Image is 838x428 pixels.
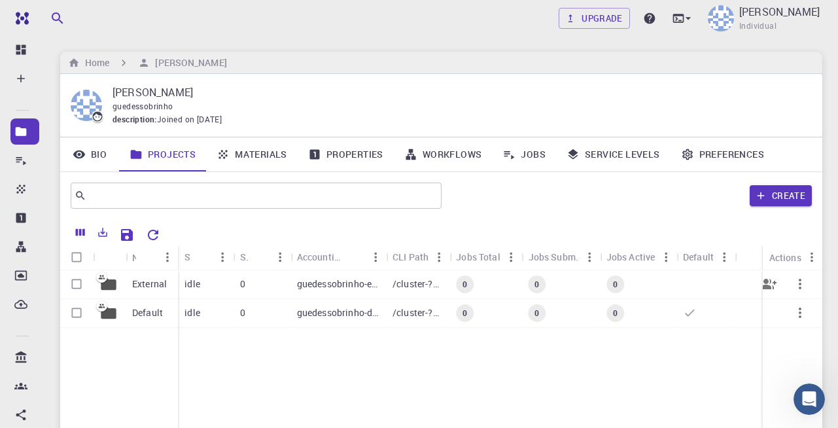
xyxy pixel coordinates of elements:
a: Preferences [671,137,775,171]
span: 0 [457,308,472,319]
span: Joined on [DATE] [157,113,222,126]
img: Diego Guedes-Sobrinho [708,5,734,31]
span: 0 [457,279,472,290]
div: Shared [240,244,249,270]
p: idle [184,277,200,291]
button: Menu [501,247,522,268]
img: logo [10,12,29,25]
span: guedessobrinho [113,101,173,111]
div: Default [676,244,735,270]
nav: breadcrumb [65,56,230,70]
p: 0 [240,277,245,291]
p: Default [132,306,163,319]
div: Jobs Total [449,244,521,270]
div: Accounting slug [297,244,344,270]
a: Jobs [492,137,556,171]
button: Menu [714,247,735,268]
span: Suporte [27,9,73,21]
div: Jobs Total [456,244,500,270]
p: /cluster-???-home/guedessobrinho/guedessobrinho-default [393,306,443,319]
a: Workflows [394,137,493,171]
span: description : [113,113,157,126]
a: Service Levels [556,137,671,171]
p: guedessobrinho-external [297,277,379,291]
div: Status [184,244,191,270]
button: Menu [801,247,822,268]
h6: [PERSON_NAME] [150,56,226,70]
button: Menu [655,247,676,268]
p: [PERSON_NAME] [739,4,820,20]
button: Share [753,268,784,300]
span: 0 [608,308,623,319]
p: /cluster-???-home/guedessobrinho/guedessobrinho-external [393,277,443,291]
button: Sort [344,247,365,268]
p: guedessobrinho-default [297,306,379,319]
a: Materials [206,137,298,171]
button: Menu [213,247,234,268]
a: Properties [298,137,394,171]
a: Upgrade [559,8,630,29]
div: CLI Path [393,244,428,270]
button: Export [92,222,114,243]
span: 0 [529,308,544,319]
button: Sort [249,247,270,268]
a: Projects [119,137,206,171]
div: Name [126,245,178,270]
div: Default [683,244,714,270]
div: Jobs Subm. [522,244,600,270]
span: Individual [739,20,777,33]
span: 0 [608,279,623,290]
h6: Home [80,56,109,70]
div: Status [178,244,233,270]
div: Name [132,245,136,270]
button: Menu [428,247,449,268]
button: Sort [192,247,213,268]
button: Menu [579,247,600,268]
div: Jobs Subm. [529,244,579,270]
p: [PERSON_NAME] [113,84,801,100]
div: Shared [234,244,290,270]
button: Columns [69,222,92,243]
div: Jobs Active [600,244,676,270]
button: Create [750,185,812,206]
button: Sort [136,247,157,268]
div: Accounting slug [290,244,386,270]
button: Save Explorer Settings [114,222,140,248]
p: idle [184,306,200,319]
a: Bio [60,137,119,171]
button: Menu [270,247,290,268]
p: External [132,277,167,291]
button: Menu [157,247,178,268]
button: Reset Explorer Settings [140,222,166,248]
div: Actions [763,245,822,270]
div: Icon [93,245,126,270]
button: Menu [365,247,386,268]
div: CLI Path [386,244,449,270]
p: 0 [240,306,245,319]
div: Actions [769,245,801,270]
iframe: Intercom live chat [794,383,825,415]
div: Jobs Active [606,244,655,270]
span: 0 [529,279,544,290]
